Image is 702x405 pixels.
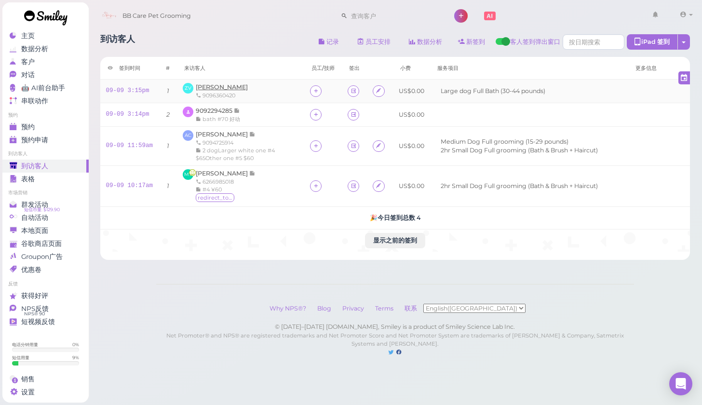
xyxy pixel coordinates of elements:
span: 短信币量: $129.90 [24,206,60,214]
span: redirect_to_google [196,193,234,202]
li: 到访客人 [2,150,89,157]
a: Terms [370,305,398,312]
div: iPad 签到 [627,34,678,50]
span: 设置 [21,388,35,396]
span: 谷歌商店页面 [21,240,62,248]
td: US$0.00 [393,126,430,165]
div: Open Intercom Messenger [669,372,692,395]
span: 数据分析 [21,45,48,53]
a: 主页 [2,29,89,42]
th: 员工/技师 [304,57,342,80]
a: 预约申请 [2,134,89,147]
a: 新签到 [450,34,493,50]
li: 反馈 [2,281,89,287]
i: 1 [167,142,169,149]
span: 客人签到弹出窗口 [510,38,560,52]
span: 记录 [249,131,256,138]
a: 9092294285 [196,107,240,114]
li: 2hr Small Dog Full grooming (Bath & Brush + Haircut) [438,146,600,155]
span: 获得好评 [21,292,48,300]
div: 9096360420 [196,92,248,99]
a: Why NPS®? [265,305,311,312]
div: 短信用量 [12,354,29,361]
a: 09-09 10:17am [106,182,153,189]
a: NPS反馈 NPS® 90 [2,302,89,315]
a: 设置 [2,386,89,399]
a: [PERSON_NAME] [196,83,248,91]
span: BB Care Pet Grooming [122,2,191,29]
th: 小费 [393,57,430,80]
span: NPS反馈 [21,305,49,313]
div: 9 % [72,354,79,361]
span: 记录 [234,107,240,114]
a: 员工安排 [350,34,399,50]
span: [PERSON_NAME] [196,131,249,138]
i: Agreement form [376,142,382,149]
a: 09-09 3:15pm [106,87,149,94]
span: 表格 [21,175,35,183]
div: 电话分钟用量 [12,341,38,348]
span: 对话 [21,71,35,79]
span: 预约申请 [21,136,48,144]
a: Groupon广告 [2,250,89,263]
span: 短视频反馈 [21,318,55,326]
div: # [166,64,170,72]
th: 签出 [342,57,367,80]
div: 0 % [72,341,79,348]
span: 串联动作 [21,97,48,105]
div: 9094725914 [196,139,298,147]
a: 到访客人 [2,160,89,173]
a: Privacy [337,305,369,312]
li: 市场营销 [2,189,89,196]
button: 显示之前的签到 [365,233,425,248]
div: 6266985018 [196,178,256,186]
a: 09-09 11:59am [106,142,153,149]
input: 按日期搜索 [563,34,624,50]
a: 客户 [2,55,89,68]
small: Net Promoter® and NPS® are registered trademarks and Net Promoter Score and Net Promoter System a... [166,332,624,348]
li: Large dog Full Bath (30-44 pounds) [438,87,548,95]
th: 服务项目 [430,57,628,80]
h1: 到访客人 [100,34,135,52]
li: 2hr Small Dog Full grooming (Bath & Brush + Haircut) [438,182,600,190]
span: 9092294285 [196,107,234,114]
a: Blog [312,305,336,312]
span: 销售 [21,375,35,383]
span: bath #70 好动 [202,116,240,122]
i: 1 [167,182,169,189]
span: NPS® 90 [24,310,45,318]
a: 短视频反馈 [2,315,89,328]
span: 自动活动 [21,214,48,222]
i: Agreement form [376,87,382,94]
span: 2 dogLarger white one #4 $65Other one #5 $60 [196,147,275,162]
a: 销售 [2,373,89,386]
td: US$0.00 [393,80,430,103]
a: [PERSON_NAME] [196,131,256,138]
a: 群发活动 短信币量: $129.90 [2,198,89,211]
span: 优惠卷 [21,266,41,274]
span: 记录 [249,170,256,177]
a: 09-09 3:14pm [106,111,149,118]
span: MT [183,169,193,180]
a: [PERSON_NAME] [196,170,256,177]
span: #4 ¥60 [202,186,222,193]
li: 预约 [2,112,89,119]
span: 到访客人 [21,162,48,170]
i: 1 [167,87,169,94]
button: 记录 [310,34,347,50]
a: 表格 [2,173,89,186]
a: 优惠卷 [2,263,89,276]
input: 查询客户 [348,8,441,24]
span: 群发活动 [21,201,48,209]
span: Groupon广告 [21,253,63,261]
h5: 🎉 今日签到总数 4 [106,214,685,221]
span: [PERSON_NAME] [196,170,249,177]
i: Agreement form [376,182,382,189]
a: 数据分析 [401,34,450,50]
div: © [DATE]–[DATE] [DOMAIN_NAME], Smiley is a product of Smiley Science Lab Inc. [156,323,634,331]
i: 2 [166,111,170,118]
span: 客户 [21,58,35,66]
span: ZV [183,83,193,94]
a: 自动活动 [2,211,89,224]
